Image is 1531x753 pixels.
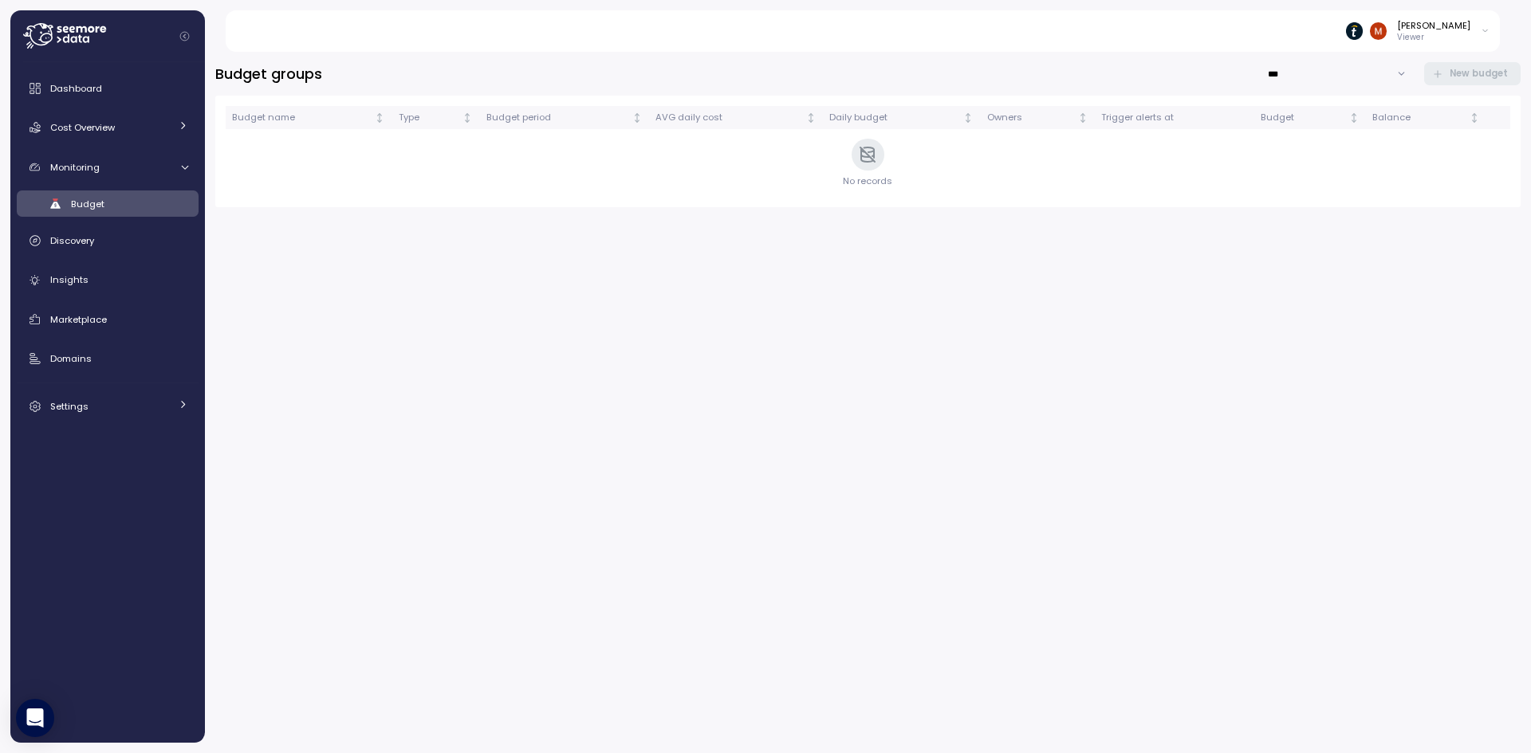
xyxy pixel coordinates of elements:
button: Collapse navigation [175,30,195,42]
div: AVG daily cost [655,111,803,125]
span: Cost Overview [50,121,115,134]
th: AVG daily costNot sorted [649,106,823,129]
div: [PERSON_NAME] [1397,19,1470,32]
th: TypeNot sorted [392,106,479,129]
a: Cost Overview [17,112,199,143]
a: Domains [17,343,199,375]
th: Daily budgetNot sorted [823,106,981,129]
span: Settings [50,400,89,413]
div: Open Intercom Messenger [16,699,54,737]
div: Balance [1372,111,1466,125]
div: Not sorted [632,112,643,124]
div: Budget name [232,111,372,125]
div: Not sorted [374,112,385,124]
a: Discovery [17,225,199,257]
span: Discovery [50,234,94,247]
a: Insights [17,264,199,296]
div: Budget [1261,111,1346,125]
div: Daily budget [829,111,960,125]
span: Domains [50,352,92,365]
div: Not sorted [462,112,473,124]
th: Budget nameNot sorted [226,106,392,129]
a: Budget [17,190,199,217]
a: Monitoring [17,151,199,183]
th: OwnersNot sorted [981,106,1096,129]
span: Budget [71,198,104,210]
div: Not sorted [1469,112,1480,124]
div: Not sorted [962,112,974,124]
div: Not sorted [1348,112,1360,124]
th: BudgetNot sorted [1254,106,1366,129]
span: Insights [50,273,89,286]
span: Dashboard [50,82,102,95]
img: ACg8ocL0-zmbQyez0zSjgCX_-BfuPFOPI1J3nd9iyrR1xhi0QhPWvQ=s96-c [1370,22,1387,39]
div: Budget period [486,111,629,125]
img: 6714de1ca73de131760c52a6.PNG [1346,22,1363,39]
th: Budget periodNot sorted [480,106,649,129]
a: Settings [17,390,199,422]
p: Viewer [1397,32,1470,43]
h3: Budget groups [215,64,322,84]
div: Type [399,111,460,125]
a: Dashboard [17,73,199,104]
span: New budget [1450,63,1508,84]
th: BalanceNot sorted [1366,106,1486,129]
span: Monitoring [50,161,100,174]
span: Marketplace [50,313,107,326]
div: Owners [987,111,1075,125]
div: Not sorted [805,112,817,124]
a: Marketplace [17,304,199,335]
button: New budget [1424,62,1521,85]
div: Trigger alerts at [1101,111,1247,125]
div: Not sorted [1077,112,1088,124]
